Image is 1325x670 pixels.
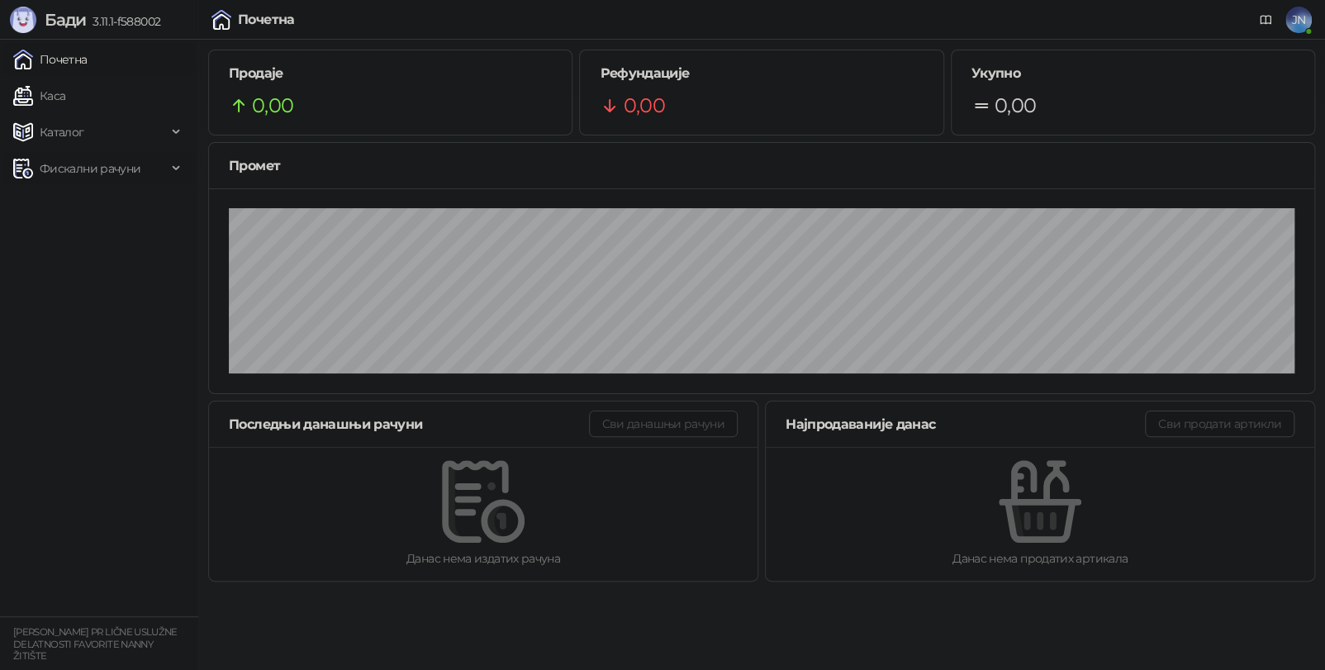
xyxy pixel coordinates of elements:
[229,155,1294,176] div: Промет
[13,626,178,662] small: [PERSON_NAME] PR LIČNE USLUŽNE DELATNOSTI FAVORITE NANNY ŽITIŠTE
[1252,7,1279,33] a: Документација
[10,7,36,33] img: Logo
[13,79,65,112] a: Каса
[1285,7,1312,33] span: JN
[623,90,664,121] span: 0,00
[229,414,589,435] div: Последњи данашњи рачуни
[589,411,738,437] button: Сви данашњи рачуни
[1145,411,1294,437] button: Сви продати артикли
[238,13,295,26] div: Почетна
[995,90,1036,121] span: 0,00
[229,64,552,83] h5: Продаје
[971,64,1294,83] h5: Укупно
[792,549,1288,568] div: Данас нема продатих артикала
[786,414,1145,435] div: Најпродаваније данас
[235,549,731,568] div: Данас нема издатих рачуна
[600,64,923,83] h5: Рефундације
[86,14,160,29] span: 3.11.1-f588002
[40,116,84,149] span: Каталог
[13,43,88,76] a: Почетна
[45,10,86,30] span: Бади
[40,152,140,185] span: Фискални рачуни
[252,90,293,121] span: 0,00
